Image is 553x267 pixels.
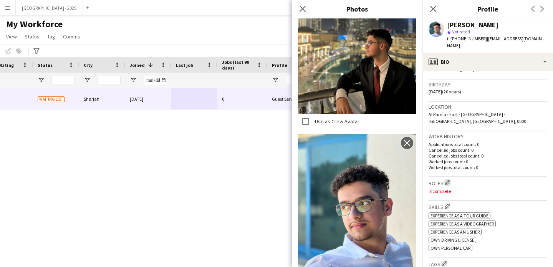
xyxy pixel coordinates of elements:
span: Al Ramla - East - [GEOGRAPHIC_DATA] - [GEOGRAPHIC_DATA], [GEOGRAPHIC_DATA], 0000 [429,111,526,124]
h3: Location [429,103,547,110]
p: Worked jobs count: 0 [429,159,547,164]
span: [DEMOGRAPHIC_DATA] [429,66,474,72]
p: Worked jobs total count: 0 [429,164,547,170]
button: Open Filter Menu [84,77,91,84]
div: 0 [217,88,267,109]
input: City Filter Input [98,76,121,85]
span: Joined [130,62,145,68]
span: Waiting list [38,96,65,102]
span: | [EMAIL_ADDRESS][DOMAIN_NAME] [447,36,544,48]
span: Own Driving License [430,237,474,243]
button: Open Filter Menu [272,77,279,84]
span: Experience as an Usher [430,229,480,235]
a: View [3,32,20,41]
span: Profile [272,62,287,68]
div: [DATE] [125,88,171,109]
input: Profile Filter Input [286,76,312,85]
div: [PERSON_NAME] [447,22,498,28]
a: Status [22,32,43,41]
h3: Profile [422,4,553,14]
span: Own Personal Car [430,245,470,251]
h3: Work history [429,133,547,140]
button: Open Filter Menu [130,77,137,84]
span: Tag [47,33,55,40]
span: Not rated [452,29,470,35]
span: [DATE] (20 years) [429,89,461,95]
div: Bio [422,53,553,71]
h3: Roles [429,179,547,187]
span: Comms [63,33,80,40]
app-action-btn: Advanced filters [32,46,41,56]
p: Cancelled jobs count: 0 [429,147,547,153]
p: Cancelled jobs total count: 0 [429,153,547,159]
button: Open Filter Menu [38,77,45,84]
h3: Skills [429,202,547,211]
h3: Birthday [429,81,547,88]
span: View [6,33,17,40]
p: Incomplete [429,188,547,194]
label: Use as Crew Avatar [313,118,359,125]
p: Applications total count: 0 [429,141,547,147]
div: Guest Services Team [267,88,316,109]
a: Comms [60,32,83,41]
span: Status [38,62,53,68]
span: My Workforce [6,18,63,30]
span: Jobs (last 90 days) [222,59,253,71]
a: Tag [44,32,58,41]
span: Status [25,33,40,40]
span: Experience as a Tour Guide [430,213,488,219]
div: Sharjah [79,88,125,109]
span: t. [PHONE_NUMBER] [447,36,487,41]
span: City [84,62,93,68]
button: [GEOGRAPHIC_DATA] - 2025 [16,0,83,15]
input: Joined Filter Input [144,76,167,85]
span: Experience as a Videographer [430,221,494,227]
span: Last job [176,62,193,68]
input: Status Filter Input [51,76,75,85]
h3: Photos [292,4,422,14]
